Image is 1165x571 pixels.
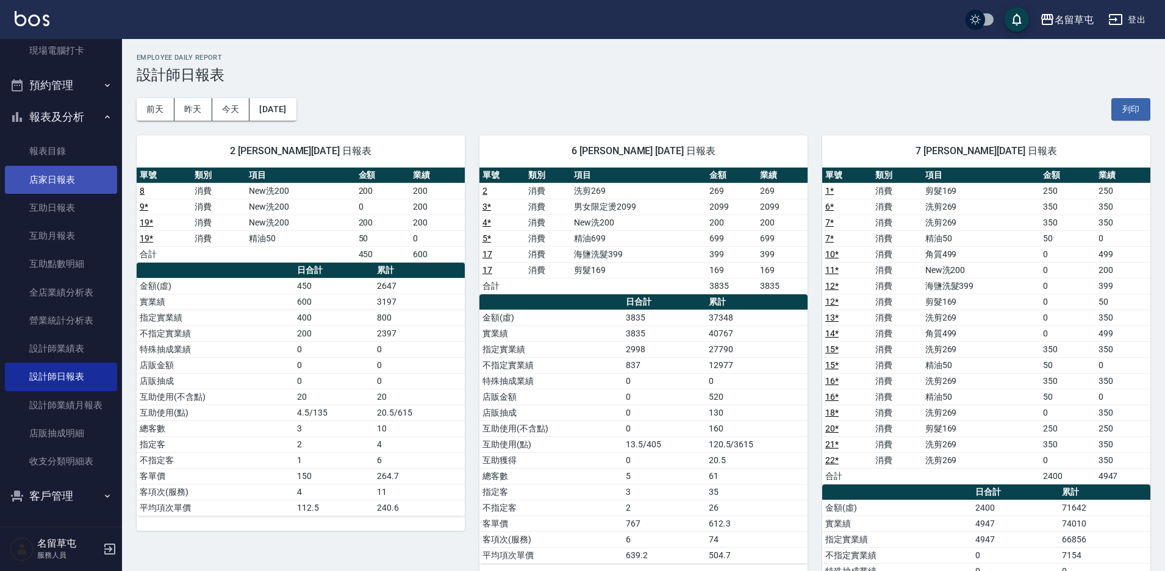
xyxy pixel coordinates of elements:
th: 單號 [137,168,192,183]
a: 營業統計分析表 [5,307,117,335]
td: 0 [294,341,374,357]
td: 精油50 [922,357,1041,373]
span: 6 [PERSON_NAME] [DATE] 日報表 [494,145,793,157]
td: 0 [1040,262,1095,278]
th: 日合計 [294,263,374,278]
span: 2 [PERSON_NAME][DATE] 日報表 [151,145,450,157]
td: 4 [374,436,465,452]
td: 612.3 [706,516,808,531]
td: 洗剪269 [922,373,1041,389]
td: 消費 [872,357,922,373]
td: 精油50 [922,389,1041,405]
td: 699 [757,230,808,246]
td: 200 [706,215,757,230]
td: 2400 [1040,468,1095,484]
td: 指定客 [479,484,623,500]
td: 50 [1095,294,1150,310]
td: 264.7 [374,468,465,484]
button: [DATE] [249,98,296,121]
td: 0 [1095,230,1150,246]
td: 洗剪269 [922,405,1041,420]
td: 2099 [706,199,757,215]
td: 5 [623,468,705,484]
td: 消費 [525,199,571,215]
td: 3835 [623,325,705,341]
th: 類別 [525,168,571,183]
td: 200 [356,183,410,199]
a: 報表目錄 [5,137,117,165]
td: 499 [1095,246,1150,262]
td: 35 [706,484,808,500]
td: 洗剪269 [922,199,1041,215]
td: 2099 [757,199,808,215]
td: 店販抽成 [479,405,623,420]
td: 消費 [872,420,922,436]
a: 設計師業績月報表 [5,391,117,419]
td: 399 [1095,278,1150,294]
td: 250 [1040,420,1095,436]
td: 金額(虛) [822,500,972,516]
td: 350 [1040,215,1095,230]
td: 7154 [1059,547,1150,563]
td: 洗剪269 [922,341,1041,357]
td: 2 [294,436,374,452]
td: 12977 [706,357,808,373]
td: New洗200 [571,215,706,230]
td: 2400 [972,500,1059,516]
td: 實業績 [479,325,623,341]
td: 66856 [1059,531,1150,547]
th: 項目 [922,168,1041,183]
td: 350 [1095,373,1150,389]
th: 累計 [1059,484,1150,500]
td: 3835 [757,278,808,294]
td: 1 [294,452,374,468]
td: 200 [294,325,374,341]
td: 客項次(服務) [479,531,623,547]
td: New洗200 [246,199,355,215]
td: 消費 [192,183,246,199]
td: 2647 [374,278,465,294]
td: 74010 [1059,516,1150,531]
td: 客單價 [137,468,294,484]
td: 3 [294,420,374,436]
a: 互助月報表 [5,222,117,250]
td: 洗剪269 [922,310,1041,325]
td: 3 [623,484,705,500]
td: 4947 [1095,468,1150,484]
a: 17 [482,265,492,275]
td: 剪髮169 [922,294,1041,310]
td: 0 [972,547,1059,563]
img: Logo [15,11,49,26]
td: 指定實業績 [822,531,972,547]
td: 0 [623,389,705,405]
td: 剪髮169 [571,262,706,278]
td: 130 [706,405,808,420]
td: 200 [1095,262,1150,278]
td: 洗剪269 [922,436,1041,452]
td: New洗200 [246,215,355,230]
td: 200 [757,215,808,230]
th: 項目 [246,168,355,183]
td: 0 [374,373,465,389]
td: 240.6 [374,500,465,516]
div: 名留草屯 [1055,12,1094,27]
th: 單號 [822,168,872,183]
td: 0 [1040,325,1095,341]
td: 不指定客 [479,500,623,516]
td: 269 [706,183,757,199]
td: 0 [1040,452,1095,468]
button: 預約管理 [5,69,117,101]
td: 4947 [972,516,1059,531]
td: 2397 [374,325,465,341]
button: 客戶管理 [5,480,117,512]
td: 4.5/135 [294,405,374,420]
td: 50 [1040,389,1095,405]
td: 消費 [872,294,922,310]
td: 0 [410,230,465,246]
td: 20 [374,389,465,405]
td: 0 [1040,246,1095,262]
a: 設計師業績表 [5,335,117,363]
td: 互助使用(不含點) [137,389,294,405]
td: New洗200 [246,183,355,199]
td: 169 [757,262,808,278]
